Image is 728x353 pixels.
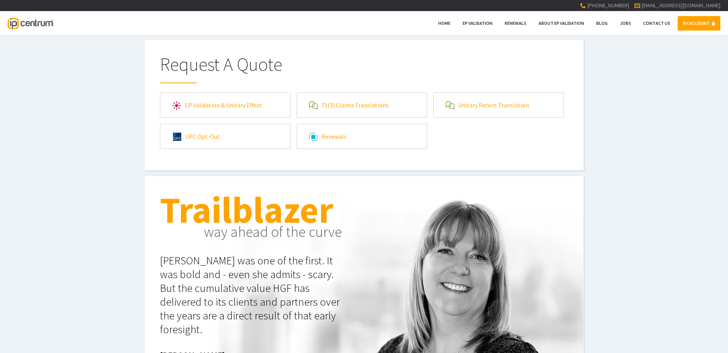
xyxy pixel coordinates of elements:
span: About EP Validation [539,20,584,26]
a: [EMAIL_ADDRESS][DOMAIN_NAME] [641,2,720,9]
a: About EP Validation [534,16,589,31]
span: Home [438,20,450,26]
a: EP Validation [458,16,497,31]
a: IP Centrum [8,11,53,35]
span: Blog [596,20,608,26]
span: Renewals [505,20,526,26]
a: Renewals [500,16,531,31]
span: Contact Us [643,20,670,26]
a: Jobs [615,16,636,31]
span: [PHONE_NUMBER] [587,2,629,9]
a: Contact Us [638,16,675,31]
a: Blog [591,16,613,31]
a: UPC Opt-Out [160,124,290,149]
span: EP Validation [463,20,492,26]
a: EP Validation & Unitary Effect [160,93,290,117]
a: 71(3) Claims Translations [297,93,427,117]
span: Jobs [620,20,631,26]
a: MY ACCOUNT [678,16,720,31]
a: Unitary Patent Translation [434,93,563,117]
h1: Request A Quote [160,55,568,83]
a: Renewals [297,124,427,149]
img: upc.svg [173,133,181,141]
a: Home [433,16,455,31]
